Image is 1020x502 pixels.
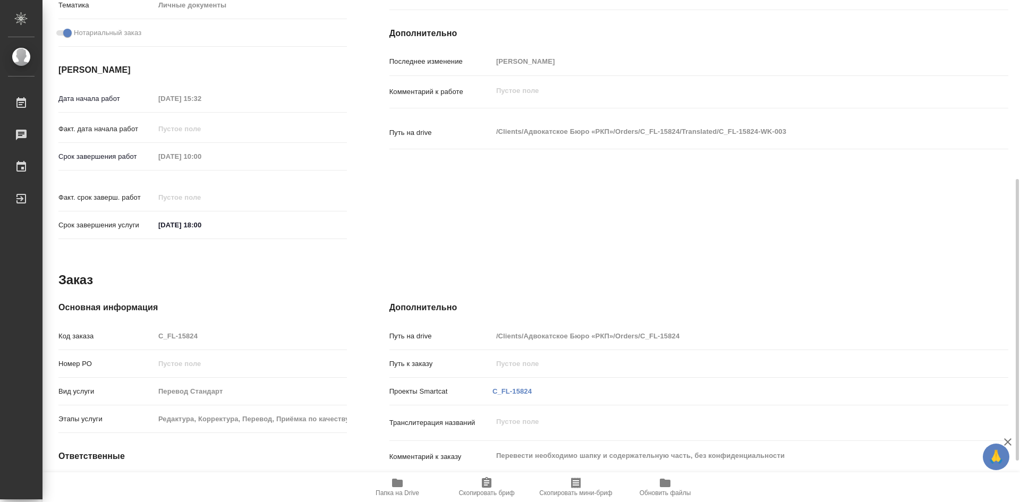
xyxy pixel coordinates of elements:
[389,359,492,369] p: Путь к заказу
[492,328,957,344] input: Пустое поле
[58,359,155,369] p: Номер РО
[620,472,710,502] button: Обновить файлы
[58,64,347,76] h4: [PERSON_NAME]
[58,386,155,397] p: Вид услуги
[155,328,347,344] input: Пустое поле
[58,220,155,231] p: Срок завершения услуги
[155,384,347,399] input: Пустое поле
[539,489,612,497] span: Скопировать мини-бриф
[155,121,248,137] input: Пустое поле
[442,472,531,502] button: Скопировать бриф
[58,151,155,162] p: Срок завершения работ
[389,386,492,397] p: Проекты Smartcat
[389,452,492,462] p: Комментарий к заказу
[155,91,248,106] input: Пустое поле
[389,127,492,138] p: Путь на drive
[155,190,248,205] input: Пустое поле
[531,472,620,502] button: Скопировать мини-бриф
[492,387,532,395] a: C_FL-15824
[492,54,957,69] input: Пустое поле
[155,356,347,371] input: Пустое поле
[389,87,492,97] p: Комментарий к работе
[74,28,141,38] span: Нотариальный заказ
[492,123,957,141] textarea: /Clients/Адвокатское Бюро «РКП»/Orders/C_FL-15824/Translated/C_FL-15824-WK-003
[458,489,514,497] span: Скопировать бриф
[58,414,155,424] p: Этапы услуги
[58,331,155,342] p: Код заказа
[58,450,347,463] h4: Ответственные
[389,27,1008,40] h4: Дополнительно
[58,93,155,104] p: Дата начала работ
[492,356,957,371] input: Пустое поле
[389,331,492,342] p: Путь на drive
[155,217,248,233] input: ✎ Введи что-нибудь
[155,149,248,164] input: Пустое поле
[58,192,155,203] p: Факт. срок заверш. работ
[389,56,492,67] p: Последнее изменение
[58,271,93,288] h2: Заказ
[640,489,691,497] span: Обновить файлы
[983,444,1009,470] button: 🙏
[376,489,419,497] span: Папка на Drive
[987,446,1005,468] span: 🙏
[492,447,957,465] textarea: Перевести необходимо шапку и содержательную часть, без конфиденциальности
[155,411,347,427] input: Пустое поле
[58,301,347,314] h4: Основная информация
[353,472,442,502] button: Папка на Drive
[58,124,155,134] p: Факт. дата начала работ
[389,301,1008,314] h4: Дополнительно
[389,418,492,428] p: Транслитерация названий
